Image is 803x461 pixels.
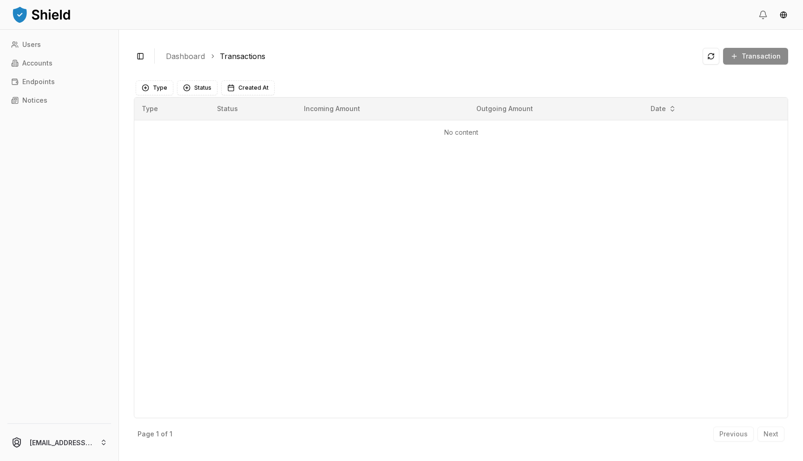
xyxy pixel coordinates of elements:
th: Type [134,98,210,120]
th: Status [210,98,296,120]
p: Users [22,41,41,48]
p: Endpoints [22,79,55,85]
p: [EMAIL_ADDRESS][DOMAIN_NAME] [30,438,92,448]
button: Date [647,101,680,116]
p: Accounts [22,60,53,66]
p: 1 [156,431,159,437]
th: Outgoing Amount [469,98,642,120]
p: of [161,431,168,437]
a: Dashboard [166,51,205,62]
a: Accounts [7,56,111,71]
button: [EMAIL_ADDRESS][DOMAIN_NAME] [4,428,115,457]
button: Type [136,80,173,95]
a: Notices [7,93,111,108]
p: Page [138,431,154,437]
span: Created At [238,84,269,92]
a: Users [7,37,111,52]
p: Notices [22,97,47,104]
img: ShieldPay Logo [11,5,72,24]
button: Created At [221,80,275,95]
a: Transactions [220,51,265,62]
button: Status [177,80,217,95]
p: 1 [170,431,172,437]
nav: breadcrumb [166,51,695,62]
th: Incoming Amount [296,98,469,120]
p: No content [142,128,780,137]
a: Endpoints [7,74,111,89]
